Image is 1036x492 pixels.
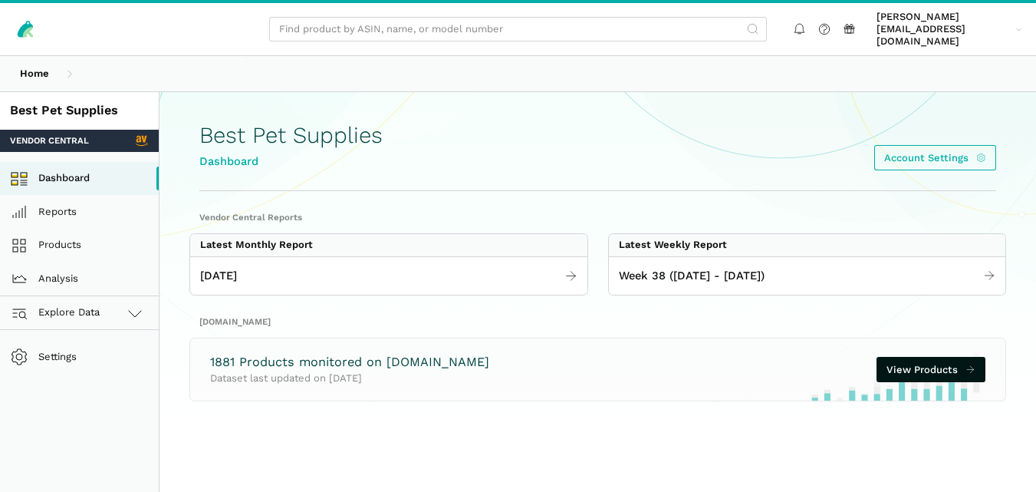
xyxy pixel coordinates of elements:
[10,134,89,147] span: Vendor Central
[199,123,383,148] h1: Best Pet Supplies
[876,11,1011,48] span: [PERSON_NAME][EMAIL_ADDRESS][DOMAIN_NAME]
[269,17,767,42] input: Find product by ASIN, name, or model number
[134,133,150,148] span: Vendor Central
[619,267,765,285] span: Week 38 ([DATE] - [DATE])
[199,315,996,328] h2: [DOMAIN_NAME]
[609,263,1006,290] a: Week 38 ([DATE] - [DATE])
[199,211,996,223] h2: Vendor Central Reports
[200,239,313,251] div: Latest Monthly Report
[200,267,237,285] span: [DATE]
[210,371,489,386] p: Dataset last updated on [DATE]
[619,239,727,251] div: Latest Weekly Report
[874,145,996,170] a: Account Settings
[210,354,489,371] h3: 1881 Products monitored on [DOMAIN_NAME]
[10,61,59,87] a: Home
[15,304,100,322] span: Explore Data
[876,357,985,382] a: View Products
[199,153,383,170] div: Dashboard
[10,102,149,120] div: Best Pet Supplies
[190,263,587,290] a: [DATE]
[886,362,958,378] span: View Products
[872,8,1027,51] a: [PERSON_NAME][EMAIL_ADDRESS][DOMAIN_NAME]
